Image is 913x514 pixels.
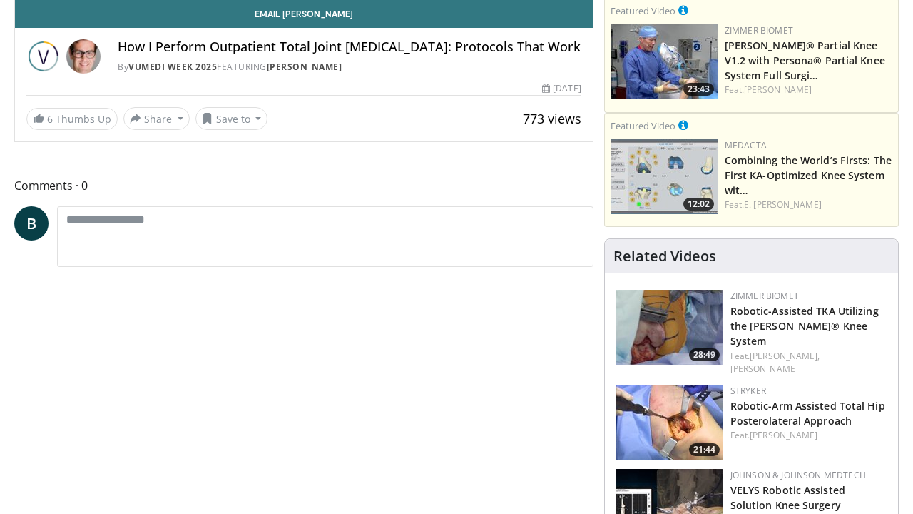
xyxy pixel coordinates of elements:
a: [PERSON_NAME], [750,350,820,362]
a: B [14,206,49,241]
div: Feat. [730,350,887,376]
span: 773 views [523,110,581,127]
img: 8628d054-67c0-4db7-8e0b-9013710d5e10.150x105_q85_crop-smart_upscale.jpg [616,290,723,365]
a: Combining the World’s Firsts: The First KA-Optimized Knee System wit… [725,153,892,197]
a: E. [PERSON_NAME] [744,198,822,211]
a: Zimmer Biomet [725,24,793,36]
a: [PERSON_NAME] [267,61,342,73]
img: aaf1b7f9-f888-4d9f-a252-3ca059a0bd02.150x105_q85_crop-smart_upscale.jpg [611,139,718,214]
a: 6 Thumbs Up [26,108,118,130]
small: Featured Video [611,4,675,17]
a: 21:44 [616,385,723,460]
a: Robotic-Assisted TKA Utilizing the [PERSON_NAME]® Knee System [730,304,879,348]
button: Save to [195,107,268,130]
span: 21:44 [689,443,720,456]
h4: Related Videos [613,248,716,265]
a: 28:49 [616,290,723,365]
a: 12:02 [611,139,718,214]
a: [PERSON_NAME] [730,363,798,375]
span: 6 [47,112,53,126]
a: [PERSON_NAME] [744,84,812,96]
img: Vumedi Week 2025 [26,39,61,74]
div: By FEATURING [118,61,581,74]
span: 12:02 [683,198,714,211]
img: 99b1778f-d2b2-419a-8659-7269f4b428ba.150x105_q85_crop-smart_upscale.jpg [611,24,718,99]
img: 3d35c8c9-d38c-4b51-bca9-0f8f52bcb268.150x105_q85_crop-smart_upscale.jpg [616,385,723,460]
a: Medacta [725,139,767,151]
a: Vumedi Week 2025 [128,61,217,73]
h4: How I Perform Outpatient Total Joint [MEDICAL_DATA]: Protocols That Work [118,39,581,55]
a: [PERSON_NAME] [750,429,817,441]
a: Johnson & Johnson MedTech [730,469,866,481]
a: [PERSON_NAME]® Partial Knee V1.2 with Persona® Partial Knee System Full Surgi… [725,39,885,82]
a: Robotic-Arm Assisted Total Hip Posterolateral Approach [730,399,885,428]
div: Feat. [730,429,887,442]
small: Featured Video [611,119,675,132]
div: [DATE] [542,82,581,95]
div: Feat. [725,198,892,211]
a: Stryker [730,385,766,397]
a: 23:43 [611,24,718,99]
span: 28:49 [689,348,720,361]
div: Feat. [725,84,892,96]
span: Comments 0 [14,176,593,195]
button: Share [123,107,190,130]
span: 23:43 [683,83,714,96]
img: Avatar [66,39,101,74]
a: Zimmer Biomet [730,290,799,302]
